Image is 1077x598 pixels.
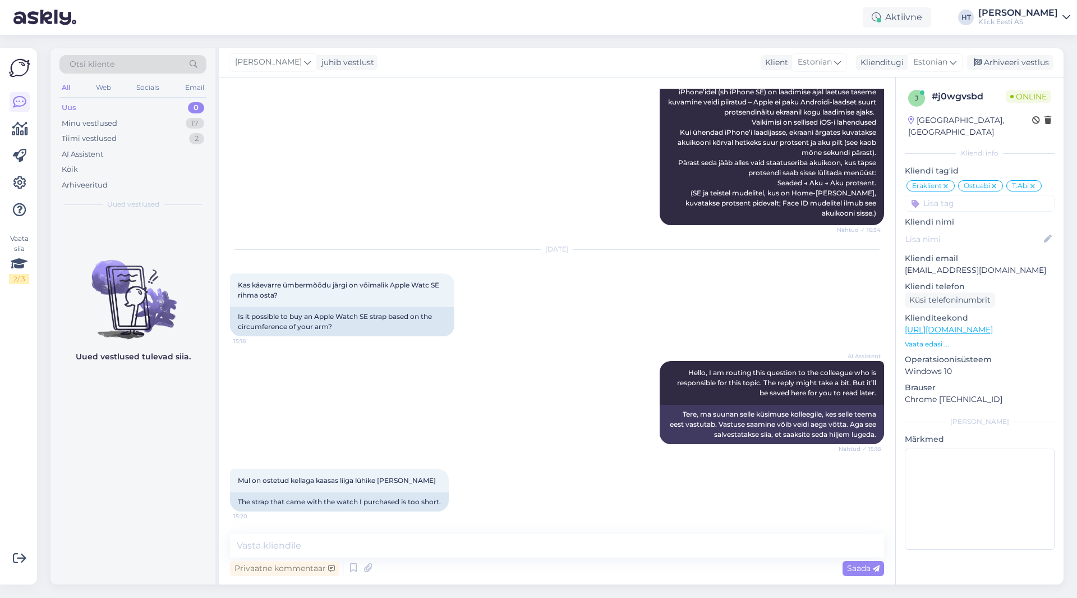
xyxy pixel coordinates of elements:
span: Kas käevarre ümbermõõdu järgi on võimalik Apple Watc SE rihma osta? [238,281,441,299]
p: Operatsioonisüsteem [905,354,1055,366]
div: Privaatne kommentaar [230,561,339,576]
div: AI Assistent [62,149,103,160]
div: Klient [761,57,788,69]
p: Kliendi telefon [905,281,1055,293]
div: The strap that came with the watch I purchased is too short. [230,492,449,512]
span: Estonian [798,56,832,69]
div: Kõik [62,164,78,175]
div: 0 [188,102,204,113]
div: Aktiivne [863,7,931,28]
span: Online [1006,90,1051,103]
input: Lisa nimi [905,233,1042,245]
div: [DATE] [230,244,884,254]
div: [PERSON_NAME] [905,417,1055,427]
p: Märkmed [905,433,1055,445]
span: Estonian [913,56,947,69]
img: No chats [50,240,215,341]
div: Email [183,80,206,95]
p: Kliendi tag'id [905,165,1055,177]
div: Uus [62,102,76,113]
div: [PERSON_NAME] [978,8,1058,17]
div: 2 [189,133,204,144]
div: 2 / 3 [9,274,29,284]
div: Is it possible to buy an Apple Watch SE strap based on the circumference of your arm? [230,307,454,336]
span: Mul on ostetud kellaga kaasas liiga lühike [PERSON_NAME] [238,476,436,485]
span: Saada [847,563,880,573]
div: Kliendi info [905,148,1055,158]
span: Eraklient [912,182,942,189]
a: [URL][DOMAIN_NAME] [905,325,993,335]
span: j [915,94,918,102]
span: T.Abi [1012,182,1029,189]
div: Küsi telefoninumbrit [905,293,995,308]
p: [EMAIL_ADDRESS][DOMAIN_NAME] [905,264,1055,276]
div: Tere, ma suunan selle küsimuse kolleegile, kes selle teema eest vastutab. Vastuse saamine võib ve... [660,405,884,444]
div: Web [94,80,113,95]
span: Ostuabi [964,182,990,189]
p: Vaata edasi ... [905,339,1055,349]
p: Uued vestlused tulevad siia. [76,351,191,363]
p: Windows 10 [905,366,1055,377]
span: Otsi kliente [70,58,114,70]
p: Kliendi email [905,253,1055,264]
p: Chrome [TECHNICAL_ID] [905,394,1055,405]
div: All [59,80,72,95]
div: Vaata siia [9,234,29,284]
div: [GEOGRAPHIC_DATA], [GEOGRAPHIC_DATA] [908,115,1032,138]
div: Tiimi vestlused [62,133,117,144]
a: [PERSON_NAME]Klick Eesti AS [978,8,1070,26]
input: Lisa tag [905,195,1055,212]
span: AI Assistent [839,352,881,360]
span: Hello, I am routing this question to the colleague who is responsible for this topic. The reply m... [677,368,878,397]
p: Klienditeekond [905,312,1055,324]
p: Kliendi nimi [905,216,1055,228]
span: Uued vestlused [107,199,159,209]
div: Arhiveeri vestlus [967,55,1053,70]
span: Nähtud ✓ 16:34 [837,226,881,234]
div: Minu vestlused [62,118,117,129]
div: 17 [186,118,204,129]
div: Arhiveeritud [62,180,108,191]
p: Brauser [905,382,1055,394]
div: # j0wgvsbd [932,90,1006,103]
img: Askly Logo [9,57,30,79]
span: 15:18 [233,337,275,345]
div: HT [958,10,974,25]
div: Socials [134,80,162,95]
span: 15:20 [233,512,275,521]
span: [PERSON_NAME] [235,56,302,69]
div: Klienditugi [856,57,904,69]
span: Nähtud ✓ 15:18 [839,445,881,453]
div: juhib vestlust [317,57,374,69]
div: Klick Eesti AS [978,17,1058,26]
